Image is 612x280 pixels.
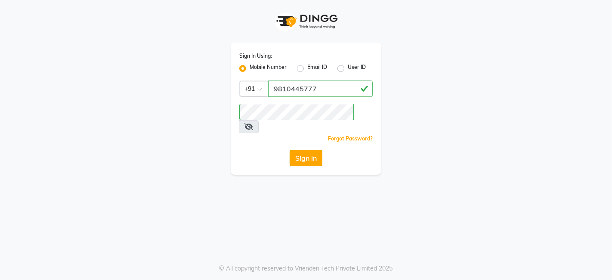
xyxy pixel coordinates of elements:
label: Email ID [307,63,327,74]
input: Username [239,104,354,120]
input: Username [268,81,373,97]
label: User ID [348,63,366,74]
button: Sign In [290,150,322,166]
a: Forgot Password? [328,135,373,142]
label: Mobile Number [250,63,287,74]
img: logo1.svg [272,9,340,34]
label: Sign In Using: [239,52,272,60]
